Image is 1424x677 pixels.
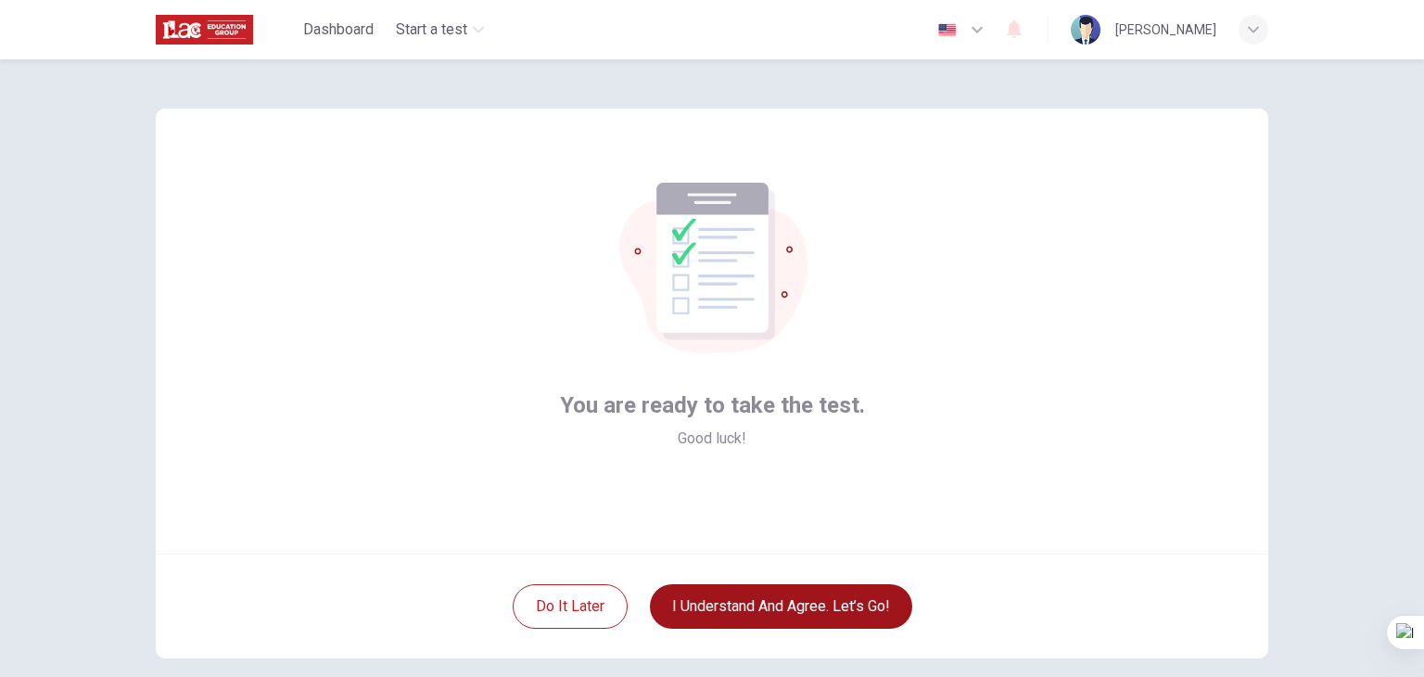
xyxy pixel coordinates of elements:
span: Good luck! [678,428,746,450]
button: Do it later [513,584,628,629]
button: Dashboard [296,13,381,46]
span: Dashboard [303,19,374,41]
img: Profile picture [1071,15,1100,45]
img: en [935,23,959,37]
div: [PERSON_NAME] [1115,19,1216,41]
span: You are ready to take the test. [560,390,865,420]
span: Start a test [396,19,467,41]
img: ILAC logo [156,11,253,48]
a: ILAC logo [156,11,296,48]
button: I understand and agree. Let’s go! [650,584,912,629]
button: Start a test [388,13,491,46]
